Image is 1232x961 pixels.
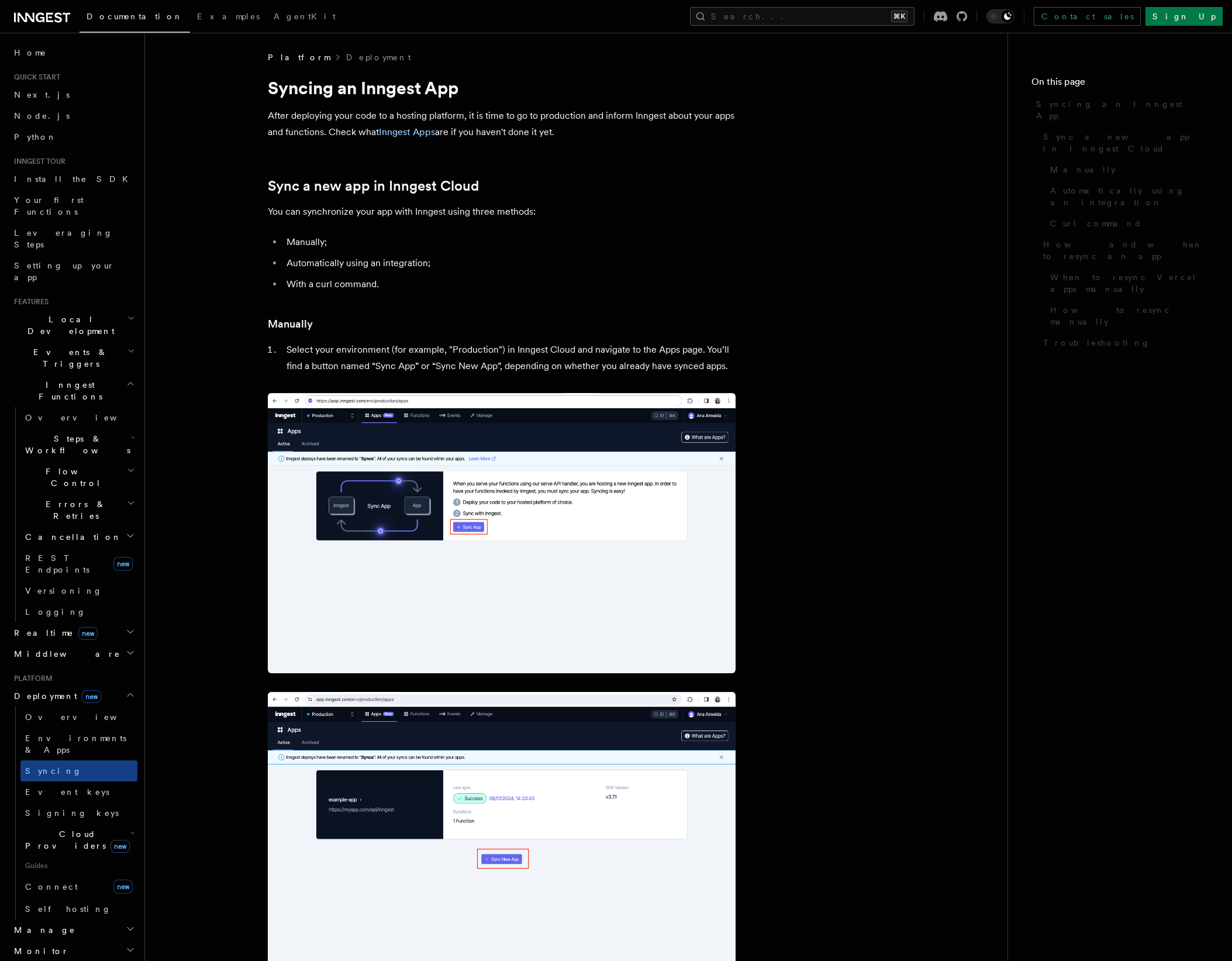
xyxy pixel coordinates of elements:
[1031,94,1209,126] a: Syncing an Inngest App
[274,12,336,21] span: AgentKit
[14,228,113,249] span: Leveraging Steps
[1145,7,1223,26] a: Sign Up
[268,108,736,140] p: After deploying your code to a hosting platform, it is time to go to production and inform Innges...
[20,494,137,526] button: Errors & Retries
[9,105,137,126] a: Node.js
[9,314,127,337] span: Local Development
[20,531,122,543] span: Cancellation
[1038,126,1209,159] a: Sync a new app in Inngest Cloud
[1050,218,1142,229] span: Curl command
[1045,180,1209,213] a: Automatically using an integration
[1036,98,1209,122] span: Syncing an Inngest App
[9,342,137,374] button: Events & Triggers
[25,712,146,722] span: Overview
[20,802,137,824] a: Signing keys
[9,42,137,63] a: Home
[9,686,137,707] button: Deploymentnew
[9,168,137,190] a: Install the SDK
[25,553,89,574] span: REST Endpoints
[1050,304,1209,328] span: How to resync manually
[9,622,137,643] button: Realtimenew
[9,309,137,342] button: Local Development
[9,73,60,82] span: Quick start
[20,828,130,852] span: Cloud Providers
[14,111,70,120] span: Node.js
[283,342,736,374] li: Select your environment (for example, "Production") in Inngest Cloud and navigate to the Apps pag...
[9,190,137,222] a: Your first Functions
[78,627,98,640] span: new
[268,316,313,332] a: Manually
[20,433,130,456] span: Steps & Workflows
[1043,239,1209,262] span: How and when to resync an app
[113,880,133,894] span: new
[20,580,137,601] a: Versioning
[14,261,115,282] span: Setting up your app
[283,255,736,271] li: Automatically using an integration;
[20,461,137,494] button: Flow Control
[9,627,98,639] span: Realtime
[1045,213,1209,234] a: Curl command
[20,856,137,875] span: Guides
[80,4,190,33] a: Documentation
[268,178,479,194] a: Sync a new app in Inngest Cloud
[25,413,146,422] span: Overview
[20,526,137,547] button: Cancellation
[20,601,137,622] a: Logging
[20,781,137,802] a: Event keys
[1045,267,1209,299] a: When to resync Vercel apps manually
[25,733,126,755] span: Environments & Apps
[9,157,65,166] span: Inngest tour
[9,407,137,622] div: Inngest Functions
[25,904,111,914] span: Self hosting
[9,126,137,147] a: Python
[9,374,137,407] button: Inngest Functions
[9,945,69,957] span: Monitor
[1043,131,1209,154] span: Sync a new app in Inngest Cloud
[20,466,127,489] span: Flow Control
[1050,185,1209,208] span: Automatically using an integration
[9,707,137,919] div: Deploymentnew
[9,84,137,105] a: Next.js
[9,648,120,660] span: Middleware
[20,728,137,760] a: Environments & Apps
[9,643,137,664] button: Middleware
[9,346,127,370] span: Events & Triggers
[25,882,78,891] span: Connect
[986,9,1014,23] button: Toggle dark mode
[111,840,130,853] span: new
[197,12,260,21] span: Examples
[1031,75,1209,94] h4: On this page
[20,824,137,856] button: Cloud Providersnew
[1050,164,1116,175] span: Manually
[1038,234,1209,267] a: How and when to resync an app
[1050,271,1209,295] span: When to resync Vercel apps manually
[690,7,914,26] button: Search...⌘K
[20,875,137,898] a: Connectnew
[1034,7,1141,26] a: Contact sales
[9,919,137,941] button: Manage
[9,297,49,306] span: Features
[14,90,70,99] span: Next.js
[20,407,137,428] a: Overview
[268,393,736,673] img: Inngest Cloud screen with sync App button when you have no apps synced yet
[20,428,137,461] button: Steps & Workflows
[1045,159,1209,180] a: Manually
[379,126,435,137] a: Inngest Apps
[283,276,736,292] li: With a curl command.
[268,204,736,220] p: You can synchronize your app with Inngest using three methods:
[25,808,119,818] span: Signing keys
[14,47,47,58] span: Home
[9,379,126,402] span: Inngest Functions
[20,898,137,919] a: Self hosting
[1038,332,1209,353] a: Troubleshooting
[190,4,267,32] a: Examples
[9,690,101,702] span: Deployment
[20,547,137,580] a: REST Endpointsnew
[14,195,84,216] span: Your first Functions
[20,760,137,781] a: Syncing
[25,766,82,776] span: Syncing
[9,255,137,288] a: Setting up your app
[25,607,86,616] span: Logging
[20,707,137,728] a: Overview
[14,174,135,184] span: Install the SDK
